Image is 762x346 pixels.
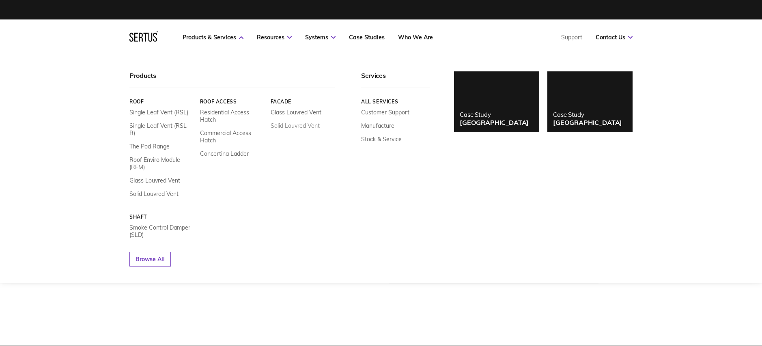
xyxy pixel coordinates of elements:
[257,34,292,41] a: Resources
[183,34,243,41] a: Products & Services
[305,34,336,41] a: Systems
[361,99,430,105] a: All services
[200,99,265,105] a: Roof Access
[271,122,320,129] a: Solid Louvred Vent
[129,122,194,137] a: Single Leaf Vent (RSL-R)
[200,150,249,157] a: Concertina Ladder
[129,177,180,184] a: Glass Louvred Vent
[547,71,633,132] a: Case Study[GEOGRAPHIC_DATA]
[361,71,430,88] div: Services
[454,71,539,132] a: Case Study[GEOGRAPHIC_DATA]
[398,34,433,41] a: Who We Are
[129,71,335,88] div: Products
[129,224,194,239] a: Smoke Control Damper (SLD)
[129,252,171,266] a: Browse All
[553,118,622,127] div: [GEOGRAPHIC_DATA]
[129,156,194,171] a: Roof Enviro Module (REM)
[271,109,321,116] a: Glass Louvred Vent
[129,109,188,116] a: Single Leaf Vent (RSL)
[129,190,179,198] a: Solid Louvred Vent
[460,118,529,127] div: [GEOGRAPHIC_DATA]
[129,214,194,220] a: Shaft
[271,99,335,105] a: Facade
[361,122,394,129] a: Manufacture
[200,129,265,144] a: Commercial Access Hatch
[596,34,633,41] a: Contact Us
[460,111,529,118] div: Case Study
[361,109,409,116] a: Customer Support
[561,34,582,41] a: Support
[200,109,265,123] a: Residential Access Hatch
[553,111,622,118] div: Case Study
[361,135,402,143] a: Stock & Service
[129,99,194,105] a: Roof
[349,34,385,41] a: Case Studies
[129,143,170,150] a: The Pod Range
